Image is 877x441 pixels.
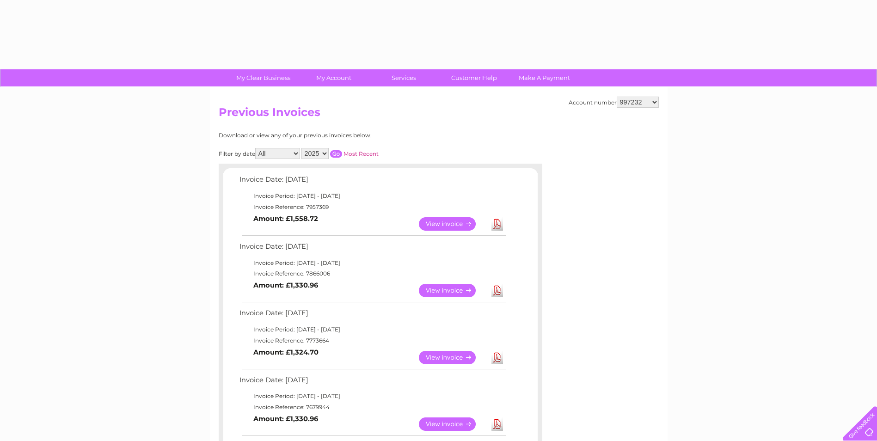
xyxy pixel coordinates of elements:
[237,391,508,402] td: Invoice Period: [DATE] - [DATE]
[506,69,583,86] a: Make A Payment
[237,257,508,269] td: Invoice Period: [DATE] - [DATE]
[237,402,508,413] td: Invoice Reference: 7679944
[366,69,442,86] a: Services
[295,69,372,86] a: My Account
[419,351,487,364] a: View
[237,324,508,335] td: Invoice Period: [DATE] - [DATE]
[253,281,318,289] b: Amount: £1,330.96
[219,148,461,159] div: Filter by date
[491,351,503,364] a: Download
[237,202,508,213] td: Invoice Reference: 7957369
[491,417,503,431] a: Download
[237,307,508,324] td: Invoice Date: [DATE]
[419,417,487,431] a: View
[237,374,508,391] td: Invoice Date: [DATE]
[253,214,318,223] b: Amount: £1,558.72
[491,284,503,297] a: Download
[237,190,508,202] td: Invoice Period: [DATE] - [DATE]
[237,335,508,346] td: Invoice Reference: 7773664
[237,173,508,190] td: Invoice Date: [DATE]
[491,217,503,231] a: Download
[237,240,508,257] td: Invoice Date: [DATE]
[219,132,461,139] div: Download or view any of your previous invoices below.
[419,284,487,297] a: View
[253,348,319,356] b: Amount: £1,324.70
[253,415,318,423] b: Amount: £1,330.96
[225,69,301,86] a: My Clear Business
[343,150,379,157] a: Most Recent
[219,106,659,123] h2: Previous Invoices
[436,69,512,86] a: Customer Help
[569,97,659,108] div: Account number
[419,217,487,231] a: View
[237,268,508,279] td: Invoice Reference: 7866006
